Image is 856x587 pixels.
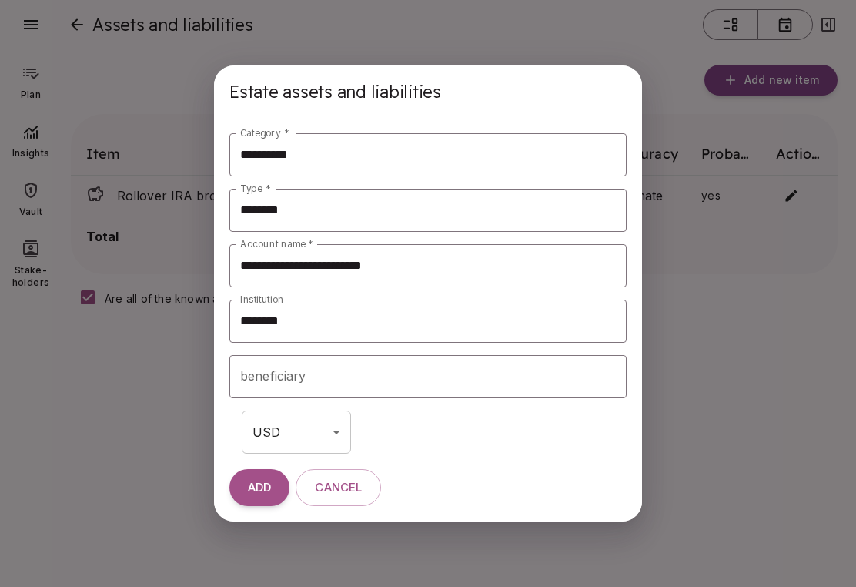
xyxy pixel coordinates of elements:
[240,293,284,306] label: Institution
[240,126,289,139] label: Category *
[296,469,381,506] button: Cancel
[240,237,313,250] label: Account name
[229,81,441,102] span: Estate assets and liabilities
[229,469,289,506] button: ADD
[240,182,271,195] label: Type *
[242,411,351,454] div: USD
[248,481,271,495] span: ADD
[315,481,362,495] span: Cancel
